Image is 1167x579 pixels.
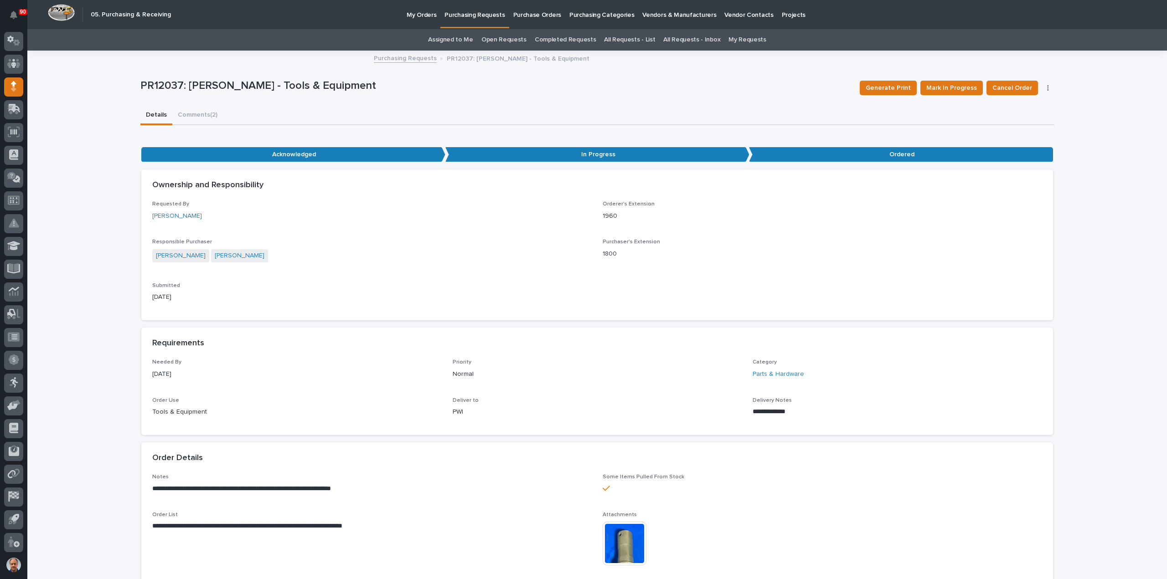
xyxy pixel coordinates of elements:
a: My Requests [728,29,766,51]
a: Assigned to Me [428,29,473,51]
a: All Requests - Inbox [663,29,720,51]
p: [DATE] [152,292,592,302]
span: Some Items Pulled From Stock [603,474,684,480]
button: users-avatar [4,555,23,574]
span: Submitted [152,283,180,288]
p: 1960 [603,211,1042,221]
button: Cancel Order [986,81,1038,95]
span: Orderer's Extension [603,201,655,207]
a: All Requests - List [604,29,655,51]
span: Responsible Purchaser [152,239,212,245]
p: PR12037: [PERSON_NAME] - Tools & Equipment [140,79,853,92]
p: Ordered [749,147,1053,162]
a: Completed Requests [535,29,596,51]
span: Requested By [152,201,189,207]
span: Category [753,359,777,365]
p: [DATE] [152,369,442,379]
button: Mark In Progress [920,81,983,95]
span: Purchaser's Extension [603,239,660,245]
span: Mark In Progress [926,82,977,93]
span: Order List [152,512,178,518]
h2: Requirements [152,338,204,348]
button: Comments (2) [172,106,223,125]
span: Priority [453,359,471,365]
h2: Ownership and Responsibility [152,180,263,190]
a: [PERSON_NAME] [156,251,206,261]
p: Tools & Equipment [152,407,442,417]
a: [PERSON_NAME] [152,211,202,221]
div: Notifications90 [11,11,23,26]
button: Generate Print [860,81,917,95]
span: Notes [152,474,169,480]
a: Open Requests [481,29,527,51]
h2: Order Details [152,453,203,463]
p: Normal [453,369,742,379]
span: Deliver to [453,398,479,403]
button: Notifications [4,5,23,25]
button: Details [140,106,172,125]
h2: 05. Purchasing & Receiving [91,11,171,19]
p: PWI [453,407,742,417]
p: PR12037: [PERSON_NAME] - Tools & Equipment [447,53,589,63]
span: Cancel Order [992,82,1032,93]
p: 90 [20,9,26,15]
p: 1800 [603,249,1042,259]
span: Attachments [603,512,637,518]
span: Needed By [152,359,181,365]
img: Workspace Logo [48,4,75,21]
span: Order Use [152,398,179,403]
a: Purchasing Requests [374,52,437,63]
p: In Progress [445,147,749,162]
p: Acknowledged [141,147,445,162]
a: [PERSON_NAME] [215,251,264,261]
span: Delivery Notes [753,398,792,403]
span: Generate Print [866,82,911,93]
a: Parts & Hardware [753,369,804,379]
